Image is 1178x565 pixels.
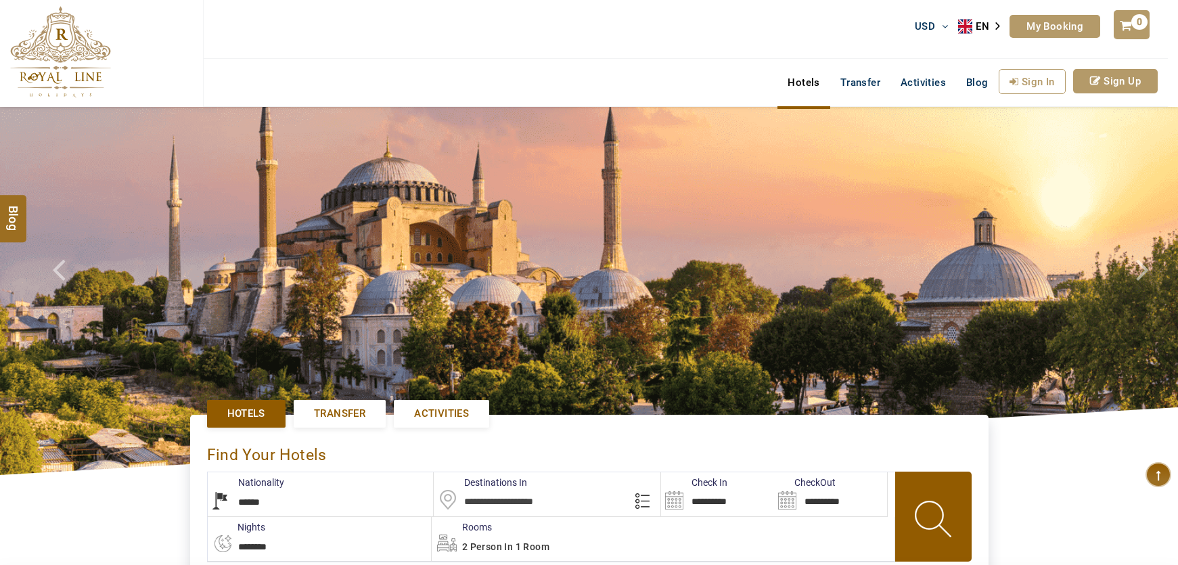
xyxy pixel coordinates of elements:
a: Blog [956,69,999,96]
span: 0 [1131,14,1148,30]
label: nights [207,520,265,534]
span: Activities [414,407,469,421]
a: My Booking [1010,15,1100,38]
input: Search [661,472,774,516]
label: Check In [661,476,727,489]
span: Blog [966,76,989,89]
a: Hotels [777,69,830,96]
img: The Royal Line Holidays [10,6,111,97]
span: Transfer [314,407,365,421]
a: Hotels [207,400,286,428]
a: Transfer [294,400,386,428]
label: Nationality [208,476,284,489]
label: Rooms [432,520,492,534]
aside: Language selected: English [958,16,1010,37]
input: Search [774,472,887,516]
a: Sign Up [1073,69,1158,93]
label: CheckOut [774,476,836,489]
a: 0 [1114,10,1149,39]
a: Activities [890,69,956,96]
a: Transfer [830,69,890,96]
label: Destinations In [434,476,527,489]
a: Sign In [999,69,1066,94]
span: 2 Person in 1 Room [462,541,549,552]
span: USD [915,20,935,32]
span: Blog [5,205,22,217]
a: Activities [394,400,489,428]
div: Find Your Hotels [207,432,972,472]
a: Check next image [1119,107,1178,475]
a: Check next prev [35,107,94,475]
a: EN [958,16,1010,37]
span: Hotels [227,407,265,421]
div: Language [958,16,1010,37]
